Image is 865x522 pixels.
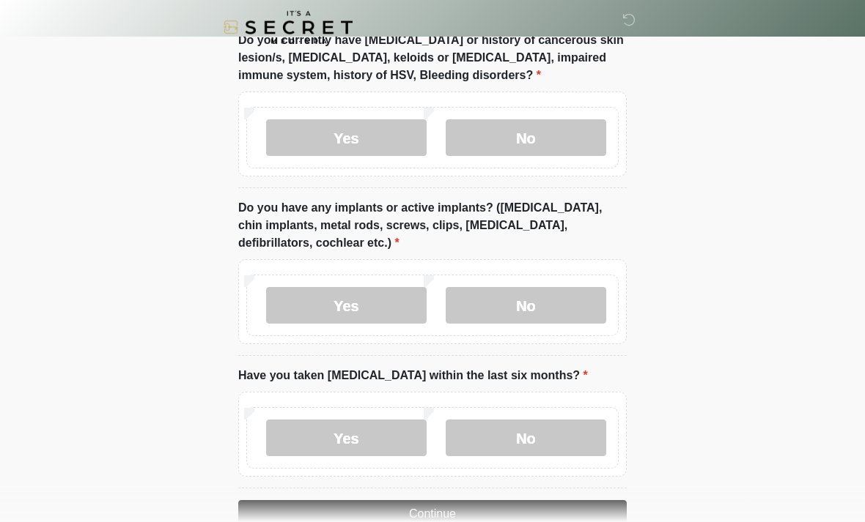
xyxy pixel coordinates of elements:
[238,32,627,85] label: Do you currently have [MEDICAL_DATA] or history of cancerous skin lesion/s, [MEDICAL_DATA], keloi...
[446,120,606,157] label: No
[238,368,588,385] label: Have you taken [MEDICAL_DATA] within the last six months?
[266,420,427,457] label: Yes
[224,11,353,44] img: It's A Secret Med Spa Logo
[266,288,427,324] label: Yes
[446,420,606,457] label: No
[446,288,606,324] label: No
[266,120,427,157] label: Yes
[238,200,627,253] label: Do you have any implants or active implants? ([MEDICAL_DATA], chin implants, metal rods, screws, ...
